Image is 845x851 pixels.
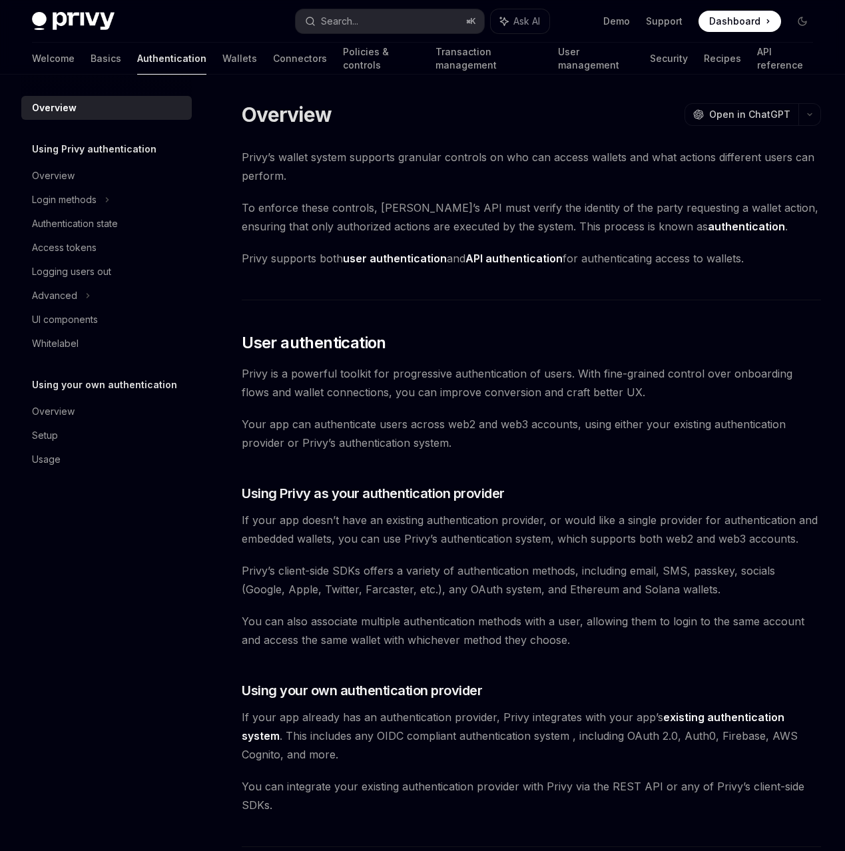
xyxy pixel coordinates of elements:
[32,100,77,116] div: Overview
[708,220,785,233] strong: authentication
[21,400,192,424] a: Overview
[465,252,563,265] strong: API authentication
[646,15,683,28] a: Support
[296,9,483,33] button: Search...⌘K
[242,681,482,700] span: Using your own authentication provider
[32,12,115,31] img: dark logo
[242,511,821,548] span: If your app doesn’t have an existing authentication provider, or would like a single provider for...
[343,252,447,265] strong: user authentication
[21,260,192,284] a: Logging users out
[21,424,192,447] a: Setup
[32,264,111,280] div: Logging users out
[137,43,206,75] a: Authentication
[343,43,420,75] a: Policies & controls
[21,96,192,120] a: Overview
[242,561,821,599] span: Privy’s client-side SDKs offers a variety of authentication methods, including email, SMS, passke...
[466,16,476,27] span: ⌘ K
[32,451,61,467] div: Usage
[32,240,97,256] div: Access tokens
[91,43,121,75] a: Basics
[709,15,760,28] span: Dashboard
[242,249,821,268] span: Privy supports both and for authenticating access to wallets.
[603,15,630,28] a: Demo
[242,708,821,764] span: If your app already has an authentication provider, Privy integrates with your app’s . This inclu...
[242,364,821,402] span: Privy is a powerful toolkit for progressive authentication of users. With fine-grained control ov...
[21,308,192,332] a: UI components
[21,236,192,260] a: Access tokens
[32,216,118,232] div: Authentication state
[650,43,688,75] a: Security
[699,11,781,32] a: Dashboard
[242,415,821,452] span: Your app can authenticate users across web2 and web3 accounts, using either your existing authent...
[242,103,332,127] h1: Overview
[757,43,813,75] a: API reference
[242,198,821,236] span: To enforce these controls, [PERSON_NAME]’s API must verify the identity of the party requesting a...
[32,141,156,157] h5: Using Privy authentication
[32,43,75,75] a: Welcome
[704,43,741,75] a: Recipes
[321,13,358,29] div: Search...
[32,288,77,304] div: Advanced
[273,43,327,75] a: Connectors
[32,427,58,443] div: Setup
[21,447,192,471] a: Usage
[21,164,192,188] a: Overview
[21,332,192,356] a: Whitelabel
[21,212,192,236] a: Authentication state
[32,192,97,208] div: Login methods
[792,11,813,32] button: Toggle dark mode
[32,336,79,352] div: Whitelabel
[242,777,821,814] span: You can integrate your existing authentication provider with Privy via the REST API or any of Pri...
[709,108,790,121] span: Open in ChatGPT
[32,312,98,328] div: UI components
[32,377,177,393] h5: Using your own authentication
[242,484,505,503] span: Using Privy as your authentication provider
[242,332,386,354] span: User authentication
[222,43,257,75] a: Wallets
[685,103,798,126] button: Open in ChatGPT
[435,43,542,75] a: Transaction management
[491,9,549,33] button: Ask AI
[32,168,75,184] div: Overview
[242,612,821,649] span: You can also associate multiple authentication methods with a user, allowing them to login to the...
[513,15,540,28] span: Ask AI
[242,148,821,185] span: Privy’s wallet system supports granular controls on who can access wallets and what actions diffe...
[32,404,75,420] div: Overview
[558,43,634,75] a: User management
